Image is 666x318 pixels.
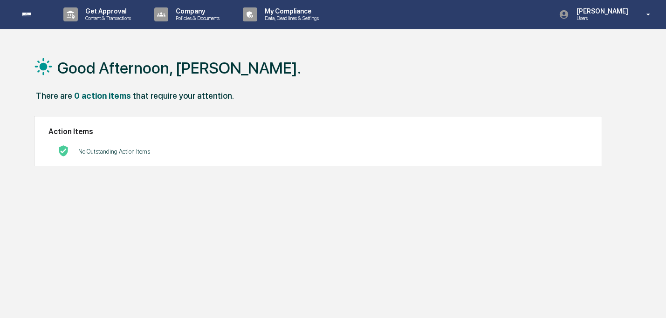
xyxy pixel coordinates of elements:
p: Content & Transactions [78,15,136,21]
h2: Action Items [48,127,588,136]
div: that require your attention. [133,91,234,101]
p: Policies & Documents [168,15,224,21]
p: [PERSON_NAME] [569,7,633,15]
h1: Good Afternoon, [PERSON_NAME]. [57,59,301,77]
div: There are [36,91,72,101]
p: Company [168,7,224,15]
p: Data, Deadlines & Settings [257,15,323,21]
div: 0 action items [74,91,131,101]
img: logo [22,13,45,16]
p: Users [569,15,633,21]
img: No Actions logo [58,145,69,156]
p: Get Approval [78,7,136,15]
p: No Outstanding Action Items [78,148,150,155]
p: My Compliance [257,7,323,15]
